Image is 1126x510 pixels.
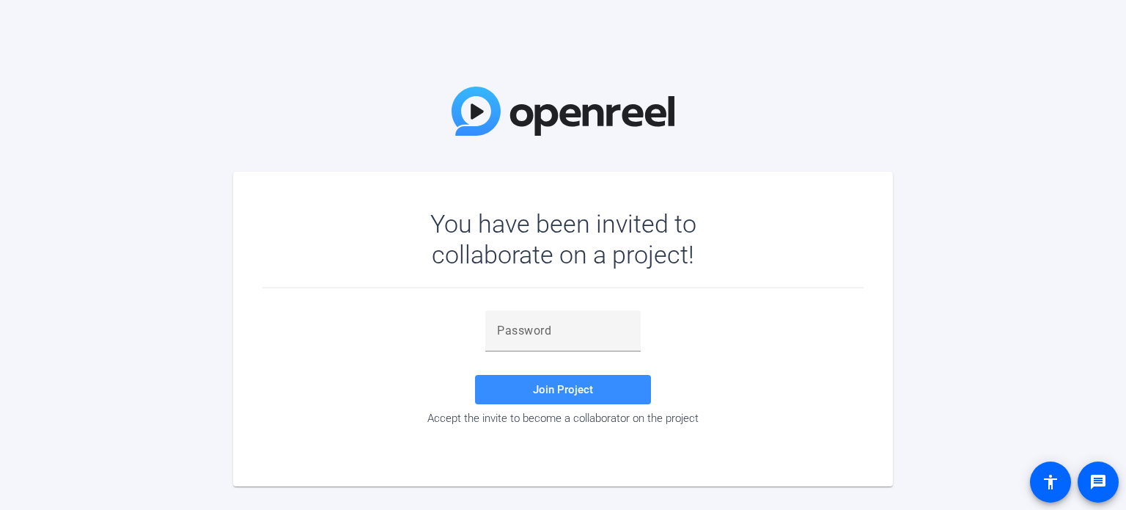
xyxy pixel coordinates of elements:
[262,412,864,425] div: Accept the invite to become a collaborator on the project
[475,375,651,404] button: Join Project
[452,87,674,136] img: OpenReel Logo
[1042,473,1059,491] mat-icon: accessibility
[497,322,629,340] input: Password
[388,208,739,270] div: You have been invited to collaborate on a project!
[533,383,593,396] span: Join Project
[1089,473,1107,491] mat-icon: message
